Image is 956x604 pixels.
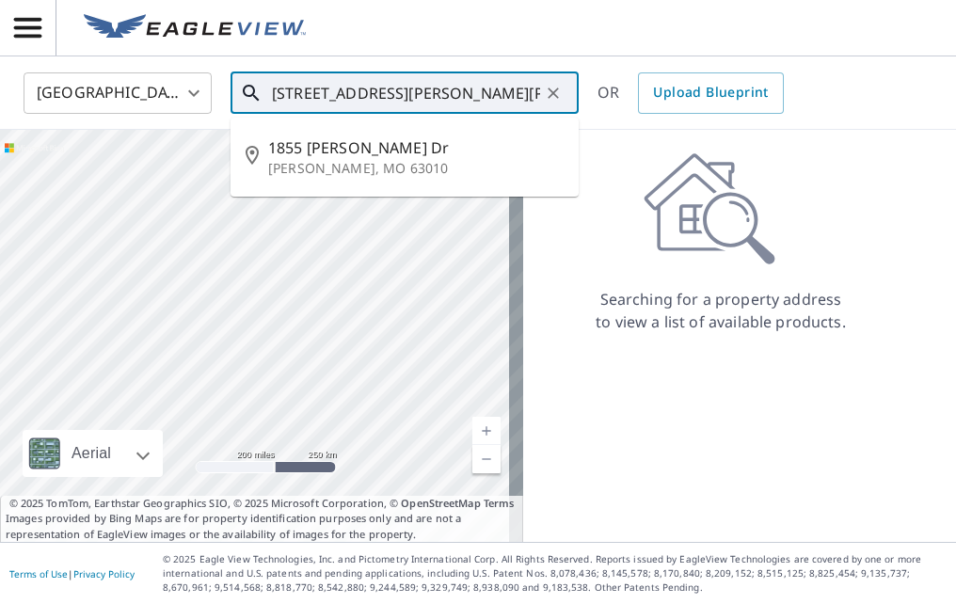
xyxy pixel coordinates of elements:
p: | [9,568,135,580]
span: © 2025 TomTom, Earthstar Geographics SIO, © 2025 Microsoft Corporation, © [9,496,515,512]
span: Upload Blueprint [653,81,768,104]
p: Searching for a property address to view a list of available products. [595,288,847,333]
a: OpenStreetMap [401,496,480,510]
div: Aerial [23,430,163,477]
div: Aerial [66,430,117,477]
a: Terms of Use [9,567,68,580]
a: Current Level 5, Zoom Out [472,445,501,473]
span: 1855 [PERSON_NAME] Dr [268,136,564,159]
img: EV Logo [84,14,306,42]
p: [PERSON_NAME], MO 63010 [268,159,564,178]
p: © 2025 Eagle View Technologies, Inc. and Pictometry International Corp. All Rights Reserved. Repo... [163,552,947,595]
div: [GEOGRAPHIC_DATA] [24,67,212,119]
input: Search by address or latitude-longitude [272,67,540,119]
a: Privacy Policy [73,567,135,580]
button: Clear [540,80,566,106]
a: Current Level 5, Zoom In [472,417,501,445]
a: Terms [484,496,515,510]
a: Upload Blueprint [638,72,783,114]
a: EV Logo [72,3,317,54]
div: OR [597,72,784,114]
